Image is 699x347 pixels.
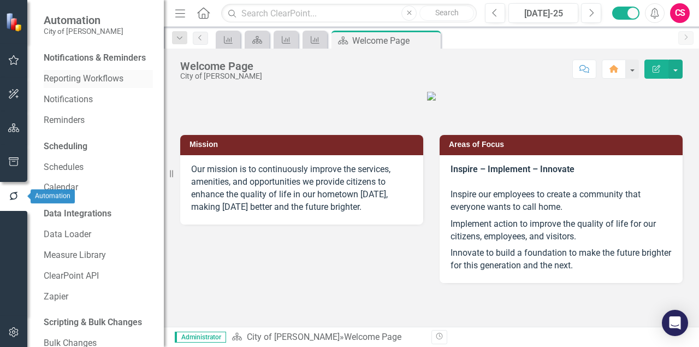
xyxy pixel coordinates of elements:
[44,140,87,153] div: Scheduling
[451,164,574,174] strong: Inspire – Implement – Innovate
[449,140,677,149] h3: Areas of Focus
[670,3,690,23] button: CS
[44,93,153,106] a: Notifications
[31,190,75,204] div: Automation
[662,310,688,336] div: Open Intercom Messenger
[435,8,459,17] span: Search
[175,332,226,343] span: Administrator
[44,249,153,262] a: Measure Library
[451,216,672,245] p: Implement action to improve the quality of life for our citizens, employees, and visitors.
[189,140,418,149] h3: Mission
[44,52,146,64] div: Notifications & Reminders
[180,60,262,72] div: Welcome Page
[419,5,474,21] button: Search
[221,4,477,23] input: Search ClearPoint...
[44,161,153,174] a: Schedules
[232,331,423,344] div: »
[44,114,153,127] a: Reminders
[44,14,123,27] span: Automation
[44,208,111,220] div: Data Integrations
[247,332,340,342] a: City of [PERSON_NAME]
[191,163,412,213] p: Our mission is to continuously improve the services, amenities, and opportunities we provide citi...
[451,163,672,215] p: Inspire our employees to create a community that everyone wants to call home.
[427,92,436,101] img: COB-New-Logo-Sig-300px.png
[508,3,578,23] button: [DATE]-25
[5,12,25,31] img: ClearPoint Strategy
[44,73,153,85] a: Reporting Workflows
[180,72,262,80] div: City of [PERSON_NAME]
[344,332,401,342] div: Welcome Page
[44,316,142,329] div: Scripting & Bulk Changes
[44,228,153,241] a: Data Loader
[44,270,153,283] a: ClearPoint API
[44,291,153,303] a: Zapier
[451,245,672,272] p: Innovate to build a foundation to make the future brighter for this generation and the next.
[512,7,574,20] div: [DATE]-25
[352,34,438,48] div: Welcome Page
[44,27,123,36] small: City of [PERSON_NAME]
[44,181,153,194] a: Calendar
